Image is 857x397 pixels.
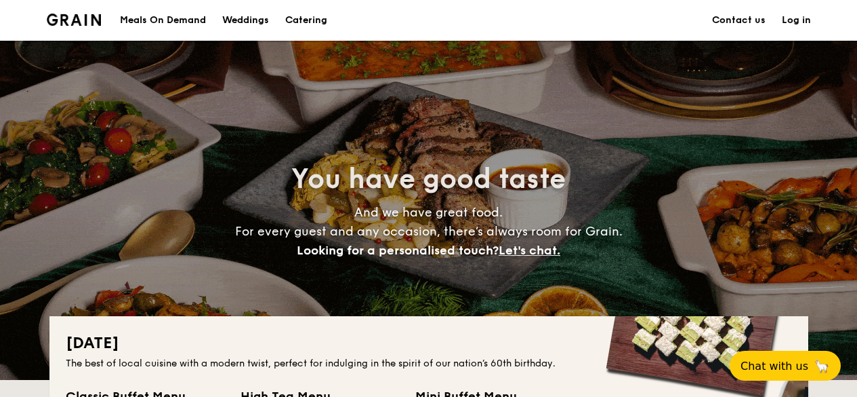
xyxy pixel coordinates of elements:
[66,357,792,371] div: The best of local cuisine with a modern twist, perfect for indulging in the spirit of our nation’...
[730,351,841,381] button: Chat with us🦙
[47,14,102,26] img: Grain
[66,333,792,354] h2: [DATE]
[47,14,102,26] a: Logotype
[814,358,830,374] span: 🦙
[740,360,808,373] span: Chat with us
[499,243,560,258] span: Let's chat.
